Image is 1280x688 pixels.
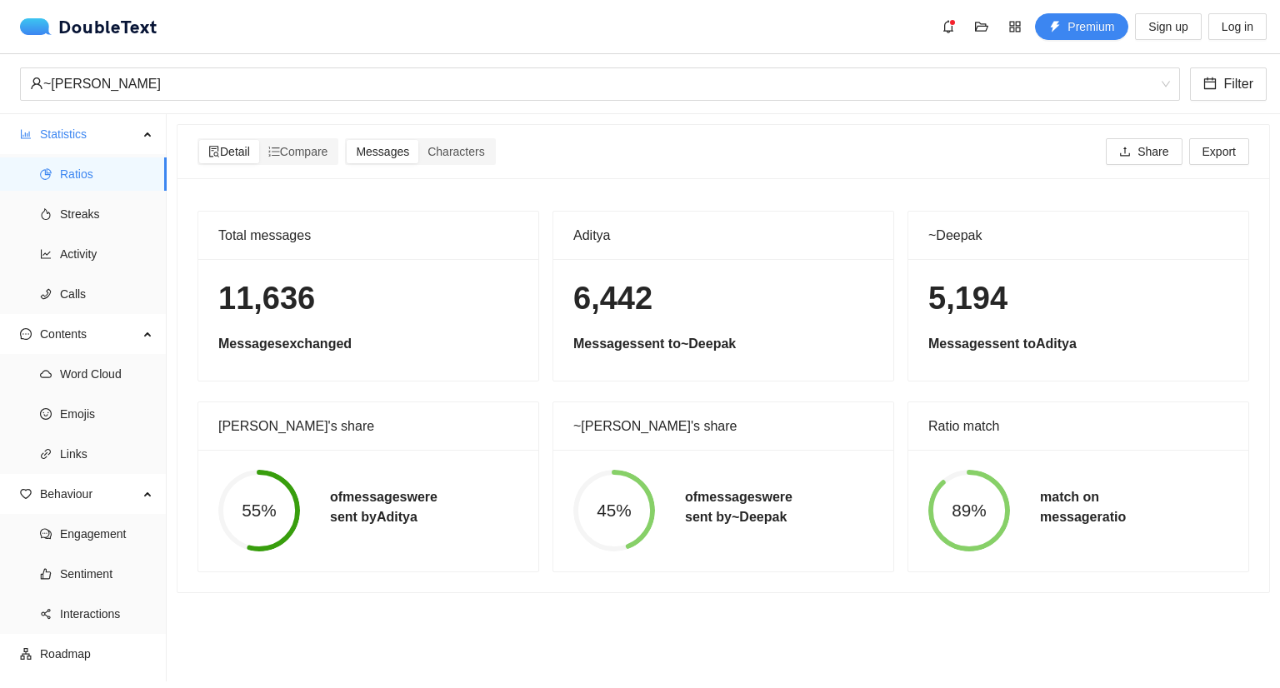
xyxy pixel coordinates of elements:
[60,277,153,311] span: Calls
[40,168,52,180] span: pie-chart
[1119,146,1131,159] span: upload
[1222,17,1253,36] span: Log in
[573,279,873,318] h1: 6,442
[60,557,153,591] span: Sentiment
[1067,17,1114,36] span: Premium
[968,13,995,40] button: folder-open
[1035,13,1128,40] button: thunderboltPremium
[60,237,153,271] span: Activity
[40,477,138,511] span: Behaviour
[936,20,961,33] span: bell
[427,145,484,158] span: Characters
[60,157,153,191] span: Ratios
[1189,138,1249,165] button: Export
[20,18,157,35] div: DoubleText
[1049,21,1061,34] span: thunderbolt
[30,68,1170,100] span: ~Deepak Bhatter
[218,334,518,354] h5: Messages exchanged
[60,437,153,471] span: Links
[40,117,138,151] span: Statistics
[60,357,153,391] span: Word Cloud
[1208,13,1267,40] button: Log in
[40,608,52,620] span: share-alt
[40,248,52,260] span: line-chart
[1002,20,1027,33] span: appstore
[20,18,58,35] img: logo
[218,279,518,318] h1: 11,636
[928,279,1228,318] h1: 5,194
[208,145,250,158] span: Detail
[40,568,52,580] span: like
[356,145,409,158] span: Messages
[685,487,792,527] h5: of messages were sent by ~Deepak
[928,402,1228,450] div: Ratio match
[208,146,220,157] span: file-search
[40,317,138,351] span: Contents
[20,488,32,500] span: heart
[40,368,52,380] span: cloud
[330,487,437,527] h5: of messages were sent by Aditya
[1202,142,1236,161] span: Export
[20,648,32,660] span: apartment
[20,18,157,35] a: logoDoubleText
[573,502,655,520] span: 45%
[20,328,32,340] span: message
[30,77,43,90] span: user
[40,637,153,671] span: Roadmap
[218,502,300,520] span: 55%
[268,146,280,157] span: ordered-list
[928,334,1228,354] h5: Messages sent to Aditya
[1106,138,1182,165] button: uploadShare
[40,528,52,540] span: comment
[573,402,873,450] div: ~[PERSON_NAME]'s share
[935,13,962,40] button: bell
[573,334,873,354] h5: Messages sent to ~Deepak
[218,212,518,259] div: Total messages
[1223,73,1253,94] span: Filter
[928,502,1010,520] span: 89%
[268,145,328,158] span: Compare
[218,402,518,450] div: [PERSON_NAME]'s share
[573,212,873,259] div: Aditya
[1040,487,1126,527] h5: match on message ratio
[60,197,153,231] span: Streaks
[928,212,1228,259] div: ~Deepak
[1190,67,1267,101] button: calendarFilter
[40,288,52,300] span: phone
[20,128,32,140] span: bar-chart
[30,68,1155,100] div: ~[PERSON_NAME]
[40,208,52,220] span: fire
[969,20,994,33] span: folder-open
[60,397,153,431] span: Emojis
[40,448,52,460] span: link
[1148,17,1187,36] span: Sign up
[1135,13,1201,40] button: Sign up
[1203,77,1217,92] span: calendar
[1002,13,1028,40] button: appstore
[60,517,153,551] span: Engagement
[1137,142,1168,161] span: Share
[40,408,52,420] span: smile
[60,597,153,631] span: Interactions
